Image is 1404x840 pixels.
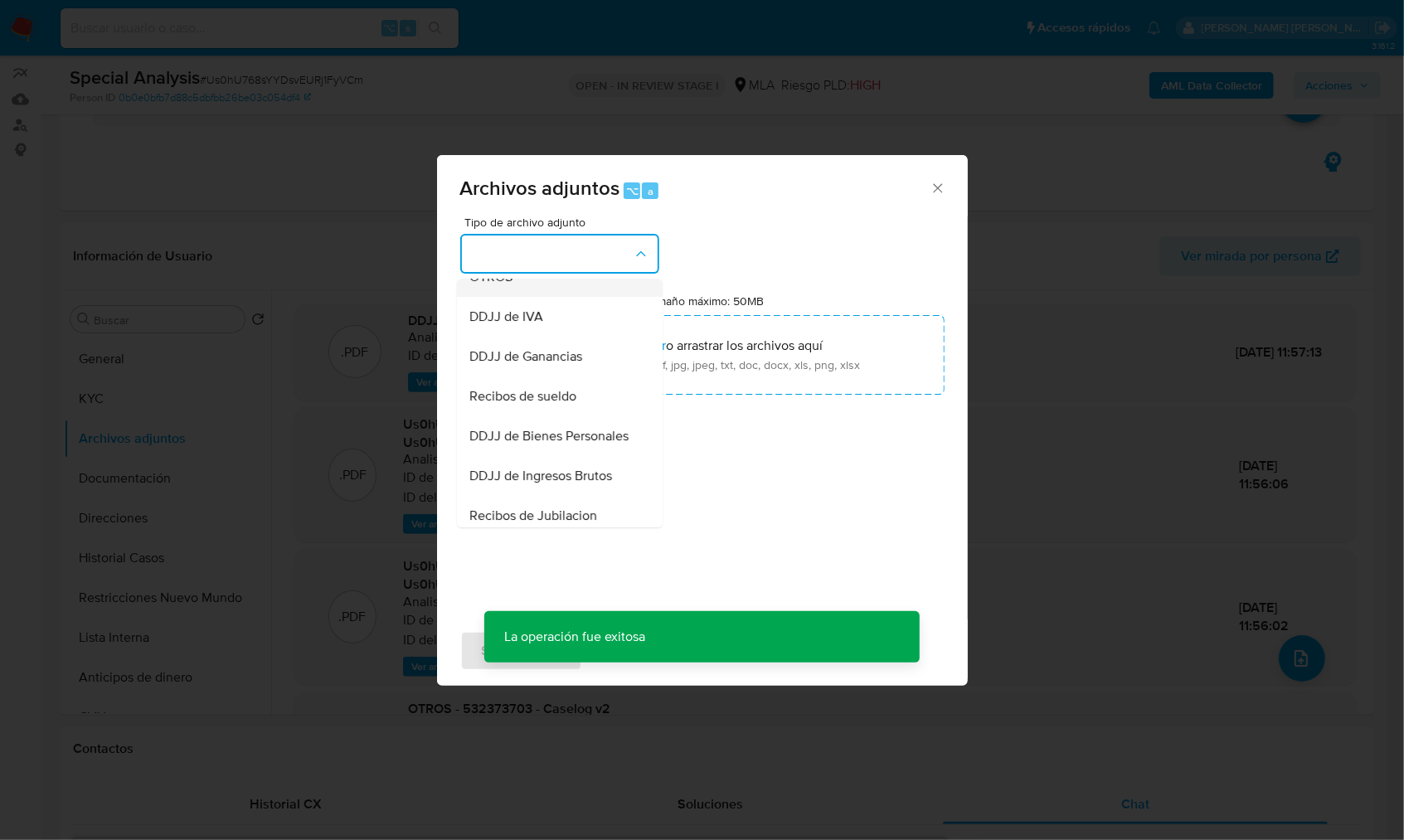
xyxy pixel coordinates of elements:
[484,611,665,663] p: La operación fue exitosa
[470,269,513,285] span: OTROS
[930,180,945,195] button: Cerrar
[464,216,663,228] span: Tipo de archivo adjunto
[470,308,544,325] span: DDJJ de IVA
[470,507,598,524] span: Recibos de Jubilacion
[626,183,639,199] span: ⌥
[470,388,577,405] span: Recibos de sueldo
[645,294,764,308] label: Tamaño máximo: 50MB
[470,348,583,365] span: DDJJ de Ganancias
[648,183,653,199] span: a
[610,633,664,669] span: Cancelar
[460,173,620,202] span: Archivos adjuntos
[470,468,613,484] span: DDJJ de Ingresos Brutos
[470,428,629,444] span: DDJJ de Bienes Personales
